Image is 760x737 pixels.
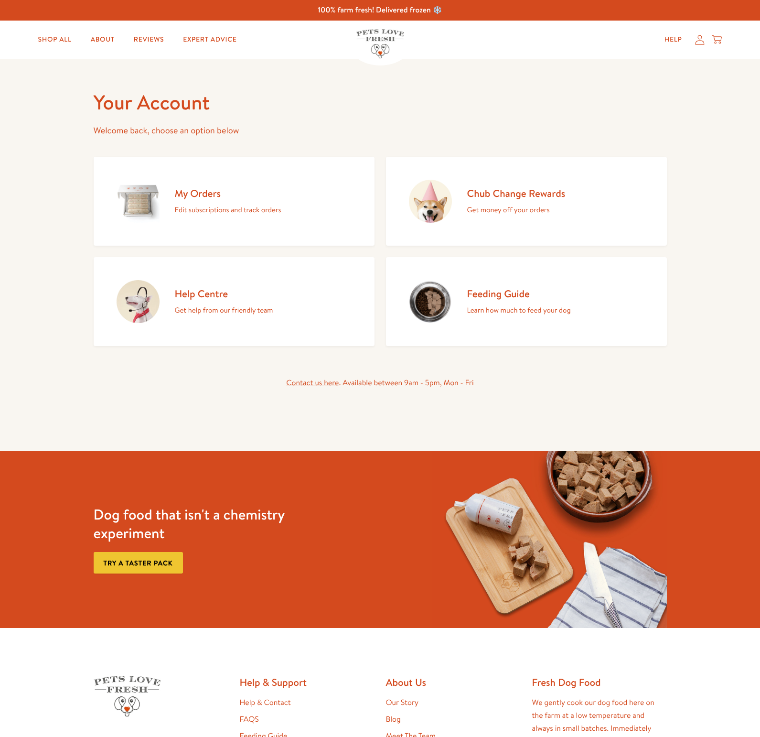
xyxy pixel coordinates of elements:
[175,304,273,316] p: Get help from our friendly team
[175,187,281,200] h2: My Orders
[356,29,404,58] img: Pets Love Fresh
[94,377,667,390] div: . Available between 9am - 5pm, Mon - Fri
[386,257,667,346] a: Feeding Guide Learn how much to feed your dog
[386,676,521,689] h2: About Us
[240,697,291,708] a: Help & Contact
[432,451,667,628] img: Fussy
[175,30,244,49] a: Expert Advice
[467,187,566,200] h2: Chub Change Rewards
[94,505,328,542] h3: Dog food that isn't a chemistry experiment
[94,89,667,116] h1: Your Account
[175,287,273,300] h2: Help Centre
[240,714,259,725] a: FAQS
[94,676,161,716] img: Pets Love Fresh
[386,697,419,708] a: Our Story
[386,157,667,246] a: Chub Change Rewards Get money off your orders
[94,552,183,574] a: Try a taster pack
[467,204,566,216] p: Get money off your orders
[31,30,79,49] a: Shop All
[467,287,571,300] h2: Feeding Guide
[94,257,375,346] a: Help Centre Get help from our friendly team
[83,30,122,49] a: About
[94,157,375,246] a: My Orders Edit subscriptions and track orders
[467,304,571,316] p: Learn how much to feed your dog
[240,676,375,689] h2: Help & Support
[386,714,401,725] a: Blog
[286,378,339,388] a: Contact us here
[94,123,667,138] p: Welcome back, choose an option below
[175,204,281,216] p: Edit subscriptions and track orders
[532,676,667,689] h2: Fresh Dog Food
[126,30,171,49] a: Reviews
[657,30,690,49] a: Help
